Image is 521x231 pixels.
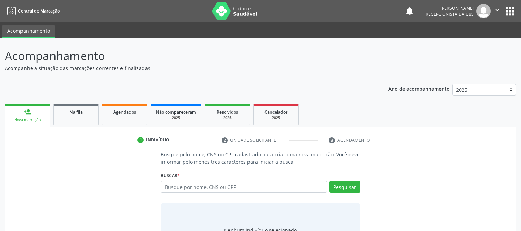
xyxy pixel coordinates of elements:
a: Acompanhamento [2,25,55,38]
a: Central de Marcação [5,5,60,17]
button: Pesquisar [329,181,360,193]
span: Recepcionista da UBS [426,11,474,17]
button:  [491,4,504,18]
p: Busque pelo nome, CNS ou CPF cadastrado para criar uma nova marcação. Você deve informar pelo men... [161,151,360,165]
p: Acompanhe a situação das marcações correntes e finalizadas [5,65,363,72]
div: person_add [24,108,31,116]
span: Não compareceram [156,109,196,115]
span: Cancelados [264,109,288,115]
span: Central de Marcação [18,8,60,14]
p: Acompanhamento [5,47,363,65]
span: Resolvidos [217,109,238,115]
button: apps [504,5,516,17]
div: 2025 [210,115,245,121]
input: Busque por nome, CNS ou CPF [161,181,327,193]
div: 2025 [259,115,293,121]
img: img [476,4,491,18]
p: Ano de acompanhamento [388,84,450,93]
button: notifications [405,6,414,16]
div: 2025 [156,115,196,121]
i:  [494,6,501,14]
div: Indivíduo [146,137,169,143]
span: Na fila [69,109,83,115]
span: Agendados [113,109,136,115]
div: [PERSON_NAME] [426,5,474,11]
div: Nova marcação [10,117,45,123]
label: Buscar [161,170,180,181]
div: 1 [137,137,144,143]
